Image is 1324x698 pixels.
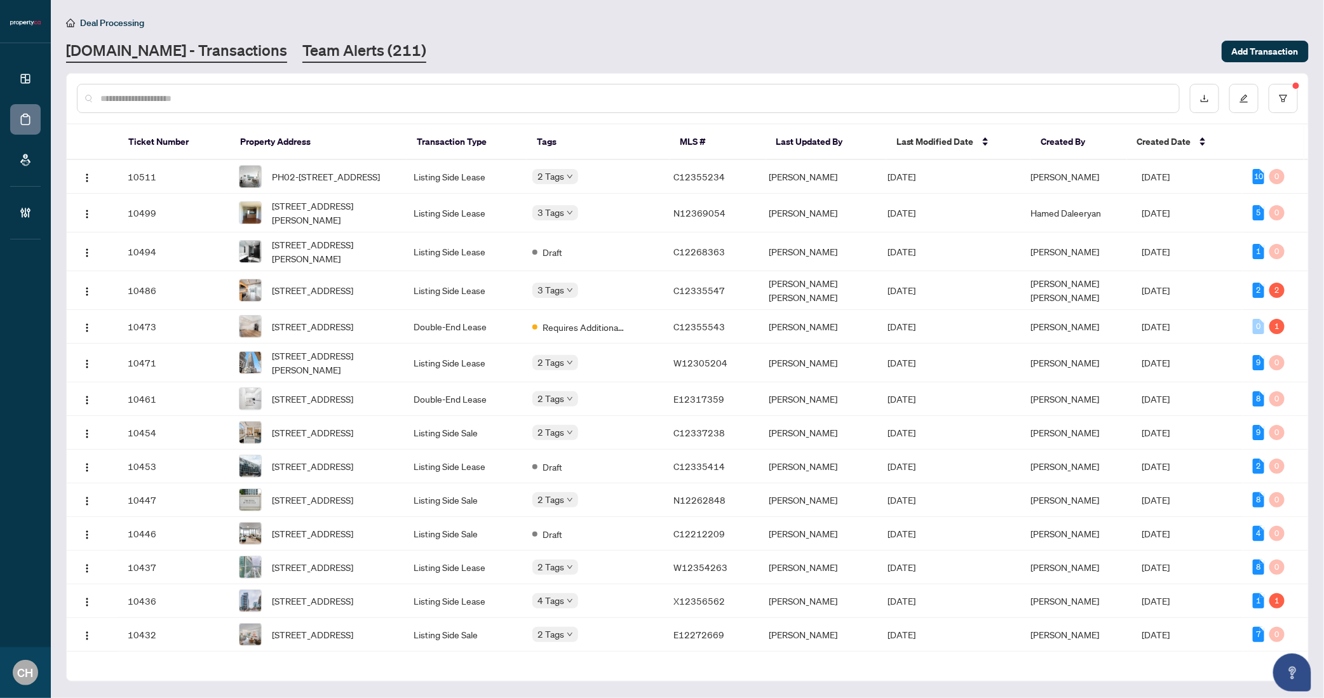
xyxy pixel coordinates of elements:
[403,551,522,584] td: Listing Side Lease
[66,18,75,27] span: home
[1253,283,1264,298] div: 2
[230,124,407,160] th: Property Address
[118,483,229,517] td: 10447
[537,391,564,406] span: 2 Tags
[77,280,97,300] button: Logo
[1031,561,1100,573] span: [PERSON_NAME]
[66,40,287,63] a: [DOMAIN_NAME] - Transactions
[82,209,92,219] img: Logo
[118,517,229,551] td: 10446
[1142,207,1170,218] span: [DATE]
[537,627,564,641] span: 2 Tags
[1142,629,1170,640] span: [DATE]
[1253,526,1264,541] div: 4
[1142,285,1170,296] span: [DATE]
[272,560,353,574] span: [STREET_ADDRESS]
[118,551,229,584] td: 10437
[403,483,522,517] td: Listing Side Sale
[272,527,353,540] span: [STREET_ADDRESS]
[82,286,92,297] img: Logo
[537,355,564,370] span: 2 Tags
[1031,321,1100,332] span: [PERSON_NAME]
[543,245,562,259] span: Draft
[82,597,92,607] img: Logo
[240,279,261,301] img: thumbnail-img
[1269,169,1285,184] div: 0
[759,160,877,194] td: [PERSON_NAME]
[1031,460,1100,472] span: [PERSON_NAME]
[888,207,916,218] span: [DATE]
[888,629,916,640] span: [DATE]
[403,450,522,483] td: Listing Side Lease
[407,124,527,160] th: Transaction Type
[77,422,97,443] button: Logo
[673,321,725,332] span: C12355543
[1269,84,1298,113] button: filter
[1031,494,1100,506] span: [PERSON_NAME]
[1031,246,1100,257] span: [PERSON_NAME]
[403,584,522,618] td: Listing Side Lease
[759,584,877,618] td: [PERSON_NAME]
[77,352,97,373] button: Logo
[567,564,573,570] span: down
[1031,595,1100,607] span: [PERSON_NAME]
[673,246,725,257] span: C12268363
[759,450,877,483] td: [PERSON_NAME]
[118,344,229,382] td: 10471
[272,199,393,227] span: [STREET_ADDRESS][PERSON_NAME]
[1269,560,1285,575] div: 0
[567,287,573,293] span: down
[272,493,353,507] span: [STREET_ADDRESS]
[118,232,229,271] td: 10494
[1142,246,1170,257] span: [DATE]
[77,166,97,187] button: Logo
[543,527,562,541] span: Draft
[888,393,916,405] span: [DATE]
[272,349,393,377] span: [STREET_ADDRESS][PERSON_NAME]
[82,395,92,405] img: Logo
[240,455,261,477] img: thumbnail-img
[1253,459,1264,474] div: 2
[80,17,144,29] span: Deal Processing
[118,584,229,618] td: 10436
[240,202,261,224] img: thumbnail-img
[1031,171,1100,182] span: [PERSON_NAME]
[673,528,725,539] span: C12212209
[240,422,261,443] img: thumbnail-img
[118,382,229,416] td: 10461
[1222,41,1309,62] button: Add Transaction
[1031,393,1100,405] span: [PERSON_NAME]
[759,551,877,584] td: [PERSON_NAME]
[77,203,97,223] button: Logo
[759,618,877,652] td: [PERSON_NAME]
[567,497,573,503] span: down
[759,416,877,450] td: [PERSON_NAME]
[1253,391,1264,406] div: 8
[1142,528,1170,539] span: [DATE]
[77,241,97,262] button: Logo
[1279,94,1288,103] span: filter
[673,595,725,607] span: X12356562
[888,357,916,368] span: [DATE]
[1269,459,1285,474] div: 0
[1269,205,1285,220] div: 0
[240,388,261,410] img: thumbnail-img
[82,496,92,506] img: Logo
[1232,41,1299,62] span: Add Transaction
[82,563,92,574] img: Logo
[886,124,1030,160] th: Last Modified Date
[537,593,564,608] span: 4 Tags
[77,456,97,476] button: Logo
[888,321,916,332] span: [DATE]
[888,246,916,257] span: [DATE]
[403,310,522,344] td: Double-End Lease
[1253,492,1264,507] div: 8
[1253,425,1264,440] div: 9
[673,427,725,438] span: C12337238
[759,517,877,551] td: [PERSON_NAME]
[1031,629,1100,640] span: [PERSON_NAME]
[1240,94,1248,103] span: edit
[537,169,564,184] span: 2 Tags
[82,359,92,369] img: Logo
[537,205,564,220] span: 3 Tags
